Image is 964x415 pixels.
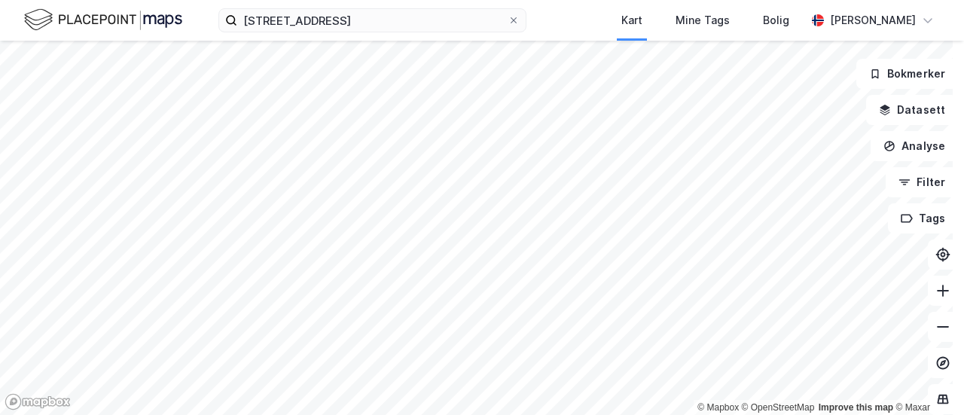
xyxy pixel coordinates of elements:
[24,7,182,33] img: logo.f888ab2527a4732fd821a326f86c7f29.svg
[5,393,71,410] a: Mapbox homepage
[819,402,893,413] a: Improve this map
[866,95,958,125] button: Datasett
[237,9,508,32] input: Søk på adresse, matrikkel, gårdeiere, leietakere eller personer
[621,11,642,29] div: Kart
[871,131,958,161] button: Analyse
[886,167,958,197] button: Filter
[889,343,964,415] div: Kontrollprogram for chat
[856,59,958,89] button: Bokmerker
[888,203,958,233] button: Tags
[889,343,964,415] iframe: Chat Widget
[742,402,815,413] a: OpenStreetMap
[676,11,730,29] div: Mine Tags
[830,11,916,29] div: [PERSON_NAME]
[763,11,789,29] div: Bolig
[697,402,739,413] a: Mapbox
